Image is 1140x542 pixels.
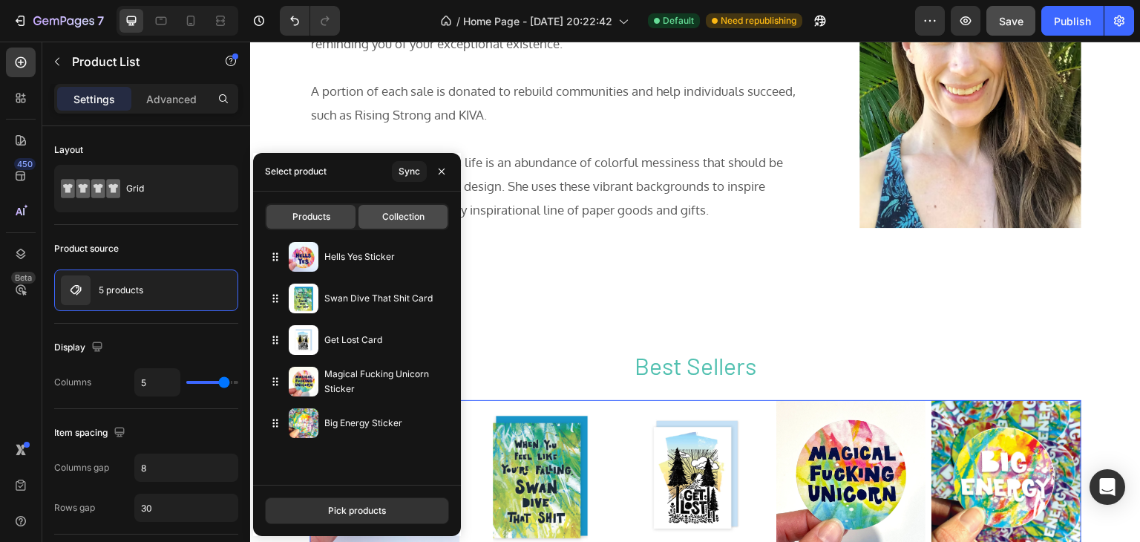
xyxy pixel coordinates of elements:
p: Big Energy Sticker [324,416,443,431]
p: Get Lost Card [324,333,443,347]
div: Layout [54,143,83,157]
p: 7 [97,12,104,30]
p: Product List [72,53,198,71]
p: Settings [73,91,115,107]
p: Hells Yes Sticker [324,249,443,264]
div: Beta [11,272,36,284]
a: Hells Yes Sticker [59,359,209,509]
p: 5 products [99,285,143,296]
input: Auto [135,494,237,521]
p: Advanced [146,91,197,107]
div: Columns [54,376,91,389]
span: Home Page - [DATE] 20:22:42 [463,13,612,29]
input: Auto [135,454,237,481]
div: Undo/Redo [280,6,340,36]
p: Magical Fucking Unicorn Sticker [324,367,443,396]
a: Magical Fucking Unicorn Sticker [526,359,676,509]
span: Need republishing [721,14,796,27]
div: Grid [126,172,217,206]
a: Swan Dive That Shit Card [215,359,365,509]
span: / [456,13,460,29]
div: Sync [399,165,420,178]
button: Sync [392,161,427,182]
div: Publish [1054,13,1091,29]
span: Products [292,210,330,223]
div: Columns gap [54,461,109,474]
div: Product source [54,242,119,255]
img: collections [289,325,318,355]
div: Pick products [328,504,386,517]
div: Rows gap [54,501,95,515]
span: Save [999,15,1023,27]
img: collections [289,284,318,313]
a: Get Lost Card [370,359,520,509]
a: Big Energy Sticker [681,359,831,509]
button: 7 [6,6,111,36]
button: Save [986,6,1035,36]
div: Open Intercom Messenger [1090,469,1125,505]
div: 450 [14,158,36,170]
p: Swan Dive That Shit Card [324,291,443,306]
img: collections [289,408,318,438]
div: Select product [265,165,327,178]
img: product feature img [61,275,91,305]
span: Collection [382,210,425,223]
span: Default [663,14,694,27]
span: Best Sellers [384,310,506,338]
div: Item spacing [54,423,128,443]
div: Display [54,338,106,358]
input: Auto [135,369,180,396]
button: Pick products [265,497,449,524]
iframe: Design area [250,42,1140,542]
button: Publish [1041,6,1104,36]
div: Product List [78,338,134,351]
img: collections [289,242,318,272]
img: collections [289,367,318,396]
